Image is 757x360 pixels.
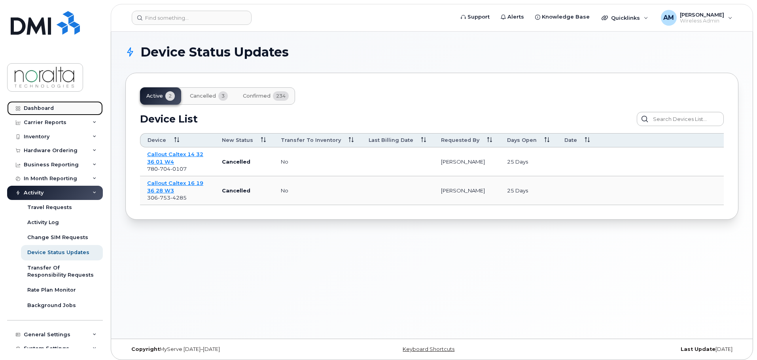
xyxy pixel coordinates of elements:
[140,46,289,58] span: Device Status Updates
[274,147,361,176] td: no
[158,166,170,172] span: 704
[215,147,274,176] td: Cancelled
[148,137,166,144] span: Device
[500,176,557,205] td: 25 days
[158,194,170,201] span: 753
[637,112,724,126] input: Search Devices List...
[170,194,187,201] span: 4285
[140,113,198,125] h2: Device List
[507,137,537,144] span: Days Open
[403,346,454,352] a: Keyboard Shortcuts
[190,93,216,99] span: Cancelled
[243,93,271,99] span: Confirmed
[369,137,413,144] span: Last Billing Date
[125,346,330,352] div: MyServe [DATE]–[DATE]
[147,180,203,194] a: Callout Caltex 16 19 36 28 W3
[434,147,500,176] td: [PERSON_NAME]
[434,176,500,205] td: [PERSON_NAME]
[681,346,715,352] strong: Last Update
[215,176,274,205] td: Cancelled
[441,137,479,144] span: Requested By
[274,176,361,205] td: no
[281,137,341,144] span: Transfer to inventory
[147,166,187,172] span: 780
[534,346,738,352] div: [DATE]
[131,346,160,352] strong: Copyright
[273,91,289,101] span: 234
[564,137,577,144] span: Date
[147,194,187,201] span: 306
[170,166,187,172] span: 0107
[147,151,203,165] a: Callout Caltex 14 32 36 01 W4
[500,147,557,176] td: 25 days
[218,91,228,101] span: 3
[723,326,751,354] iframe: Messenger Launcher
[222,137,253,144] span: New Status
